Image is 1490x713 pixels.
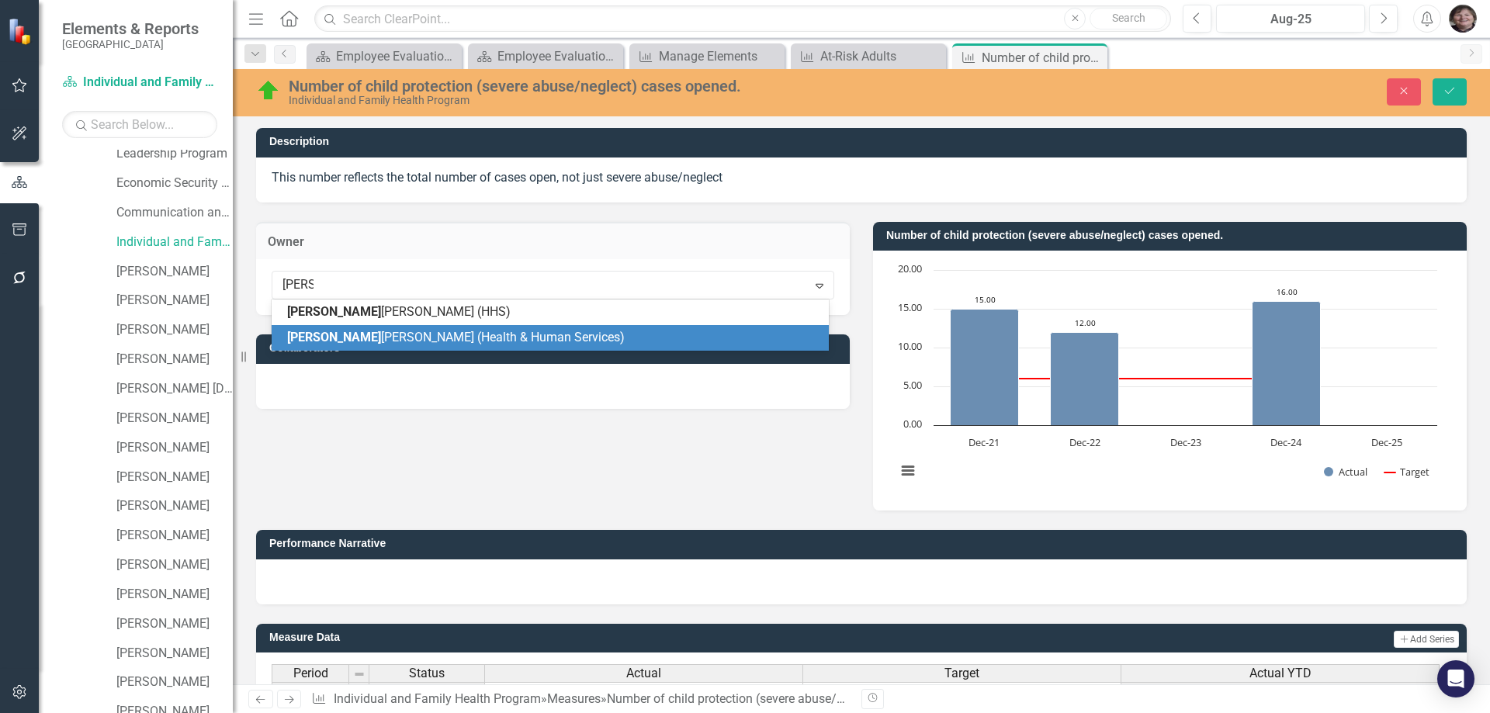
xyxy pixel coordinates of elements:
[1253,302,1321,426] path: Dec-24, 16. Actual.
[293,666,328,680] span: Period
[268,235,838,249] h3: Owner
[310,47,458,66] a: Employee Evaluation Navigation
[633,47,781,66] a: Manage Elements
[289,78,935,95] div: Number of child protection (severe abuse/neglect) cases opened.
[334,691,541,706] a: Individual and Family Health Program
[409,666,445,680] span: Status
[1277,286,1298,297] text: 16.00
[547,691,601,706] a: Measures
[1069,435,1100,449] text: Dec-22
[116,439,233,457] a: [PERSON_NAME]
[889,262,1451,495] div: Chart. Highcharts interactive chart.
[898,339,922,353] text: 10.00
[1449,5,1477,33] img: Joni Reynolds
[944,666,979,680] span: Target
[256,78,281,103] img: On Target
[820,47,942,66] div: At-Risk Adults
[1270,435,1302,449] text: Dec-24
[314,5,1171,33] input: Search ClearPoint...
[269,632,887,643] h3: Measure Data
[903,417,922,431] text: 0.00
[287,304,381,319] span: [PERSON_NAME]
[287,330,625,344] span: [PERSON_NAME] (Health & Human Services)
[116,263,233,281] a: [PERSON_NAME]
[116,234,233,251] a: Individual and Family Health Program
[116,321,233,339] a: [PERSON_NAME]
[1112,12,1145,24] span: Search
[272,169,1451,187] p: This number reflects the total number of cases open, not just severe abuse/neglect
[1090,8,1167,29] button: Search
[116,145,233,163] a: Leadership Program
[659,47,781,66] div: Manage Elements
[951,270,1388,426] g: Actual, series 1 of 2. Bar series with 5 bars.
[898,261,922,275] text: 20.00
[116,673,233,691] a: [PERSON_NAME]
[62,111,217,138] input: Search Below...
[1384,465,1430,479] button: Show Target
[1394,631,1459,648] button: Add Series
[607,691,962,706] div: Number of child protection (severe abuse/neglect) cases opened.
[1249,666,1312,680] span: Actual YTD
[903,378,922,392] text: 5.00
[951,310,1019,426] path: Dec-21, 15. Actual.
[1437,660,1474,697] div: Open Intercom Messenger
[1371,435,1402,449] text: Dec-25
[497,47,619,66] div: Employee Evaluation Navigation
[353,668,366,680] img: 8DAGhfEEPCf229AAAAAElFTkSuQmCC
[116,615,233,633] a: [PERSON_NAME]
[626,666,661,680] span: Actual
[116,410,233,427] a: [PERSON_NAME]
[287,330,381,344] span: [PERSON_NAME]
[289,95,935,106] div: Individual and Family Health Program
[8,18,35,45] img: ClearPoint Strategy
[1075,317,1096,328] text: 12.00
[116,586,233,604] a: [PERSON_NAME]
[1170,435,1201,449] text: Dec-23
[889,262,1445,495] svg: Interactive chart
[116,469,233,486] a: [PERSON_NAME]
[62,74,217,92] a: Individual and Family Health Program
[795,47,942,66] a: At-Risk Adults
[287,304,511,319] span: [PERSON_NAME] (HHS)
[897,460,919,482] button: View chart menu, Chart
[116,175,233,192] a: Economic Security Program
[336,47,458,66] div: Employee Evaluation Navigation
[886,230,1459,241] h3: Number of child protection (severe abuse/neglect) cases opened.
[62,38,199,50] small: [GEOGRAPHIC_DATA]
[116,527,233,545] a: [PERSON_NAME]
[1221,10,1360,29] div: Aug-25
[968,435,1000,449] text: Dec-21
[269,342,842,354] h3: Collaborators
[1324,465,1367,479] button: Show Actual
[311,691,850,708] div: » »
[898,300,922,314] text: 15.00
[1216,5,1365,33] button: Aug-25
[472,47,619,66] a: Employee Evaluation Navigation
[116,556,233,574] a: [PERSON_NAME]
[269,538,1459,549] h3: Performance Narrative
[975,294,996,305] text: 15.00
[269,136,1459,147] h3: Description
[1051,333,1119,426] path: Dec-22, 12. Actual.
[116,351,233,369] a: [PERSON_NAME]
[62,19,199,38] span: Elements & Reports
[116,645,233,663] a: [PERSON_NAME]
[116,204,233,222] a: Communication and Coordination Program
[982,48,1104,67] div: Number of child protection (severe abuse/neglect) cases opened.
[116,380,233,398] a: [PERSON_NAME] [DATE]
[116,497,233,515] a: [PERSON_NAME]
[116,292,233,310] a: [PERSON_NAME]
